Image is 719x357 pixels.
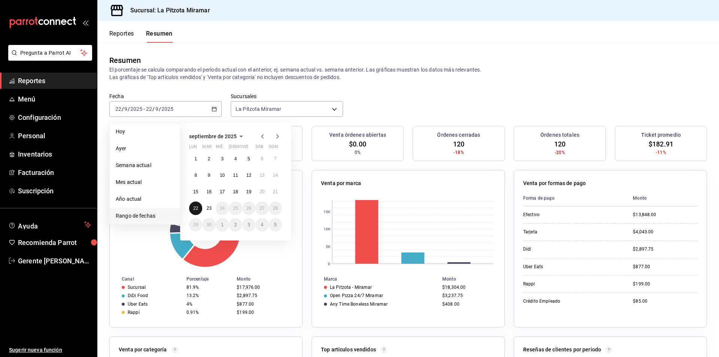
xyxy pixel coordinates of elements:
div: Efectivo [523,212,598,218]
th: Monto [234,275,302,283]
div: Resumen [109,55,141,66]
abbr: jueves [229,144,273,152]
abbr: 11 de septiembre de 2025 [233,173,238,178]
text: 10K [324,227,331,231]
th: Monto [627,190,698,206]
span: La Pitzota Miramar [236,105,281,113]
button: 4 de septiembre de 2025 [229,152,242,166]
h3: Ticket promedio [641,131,681,139]
abbr: 2 de octubre de 2025 [234,222,237,227]
abbr: 4 de octubre de 2025 [261,222,263,227]
span: Rango de fechas [116,212,174,220]
span: -20% [555,149,565,156]
input: -- [146,106,152,112]
button: 8 de septiembre de 2025 [189,169,202,182]
button: 5 de septiembre de 2025 [242,152,255,166]
div: $408.00 [442,302,492,307]
button: 17 de septiembre de 2025 [216,185,229,199]
abbr: 1 de octubre de 2025 [221,222,224,227]
button: open_drawer_menu [82,19,88,25]
span: 0% [355,149,361,156]
th: Marca [312,275,439,283]
abbr: lunes [189,144,197,152]
button: 6 de septiembre de 2025 [255,152,269,166]
button: 14 de septiembre de 2025 [269,169,282,182]
abbr: 26 de septiembre de 2025 [246,206,251,211]
button: 25 de septiembre de 2025 [229,202,242,215]
span: Pregunta a Parrot AI [20,49,81,57]
abbr: 13 de septiembre de 2025 [260,173,264,178]
abbr: 16 de septiembre de 2025 [206,189,211,194]
p: Venta por categoría [119,346,167,354]
abbr: 28 de septiembre de 2025 [273,206,278,211]
span: Personal [18,131,91,141]
span: / [159,106,161,112]
span: / [122,106,124,112]
span: Ayer [116,145,174,152]
abbr: 4 de septiembre de 2025 [234,156,237,161]
button: 29 de septiembre de 2025 [189,218,202,232]
input: -- [124,106,128,112]
span: - [143,106,145,112]
p: Venta por marca [321,179,361,187]
abbr: martes [202,144,211,152]
span: 120 [453,139,464,149]
div: Sucursal [128,285,146,290]
button: 11 de septiembre de 2025 [229,169,242,182]
button: 1 de octubre de 2025 [216,218,229,232]
button: 27 de septiembre de 2025 [255,202,269,215]
span: Facturación [18,167,91,178]
div: Open Pizza 24/7 Miramar [330,293,383,298]
button: 5 de octubre de 2025 [269,218,282,232]
div: $2,897.75 [237,293,290,298]
div: $17,976.00 [237,285,290,290]
button: 9 de septiembre de 2025 [202,169,215,182]
button: Resumen [146,30,173,43]
button: 3 de octubre de 2025 [242,218,255,232]
abbr: 9 de septiembre de 2025 [208,173,210,178]
div: $13,848.00 [633,212,698,218]
div: 13.2% [186,293,231,298]
span: 120 [554,139,565,149]
button: 2 de octubre de 2025 [229,218,242,232]
abbr: 2 de septiembre de 2025 [208,156,210,161]
div: Uber Eats [523,264,598,270]
span: Recomienda Parrot [18,238,91,248]
button: 1 de septiembre de 2025 [189,152,202,166]
span: Mes actual [116,178,174,186]
input: -- [115,106,122,112]
button: 30 de septiembre de 2025 [202,218,215,232]
abbr: viernes [242,144,248,152]
span: Menú [18,94,91,104]
span: / [128,106,130,112]
div: navigation tabs [109,30,173,43]
span: Hoy [116,128,174,136]
abbr: 5 de octubre de 2025 [274,222,277,227]
span: Año actual [116,195,174,203]
div: $3,237.75 [442,293,492,298]
div: Uber Eats [128,302,148,307]
th: Forma de pago [523,190,627,206]
abbr: 24 de septiembre de 2025 [220,206,225,211]
div: $877.00 [633,264,698,270]
button: 20 de septiembre de 2025 [255,185,269,199]
button: 13 de septiembre de 2025 [255,169,269,182]
button: 4 de octubre de 2025 [255,218,269,232]
span: Sugerir nueva función [9,346,91,354]
button: 28 de septiembre de 2025 [269,202,282,215]
div: $877.00 [237,302,290,307]
p: Top artículos vendidos [321,346,376,354]
div: 0.91% [186,310,231,315]
button: 12 de septiembre de 2025 [242,169,255,182]
button: 10 de septiembre de 2025 [216,169,229,182]
button: 21 de septiembre de 2025 [269,185,282,199]
label: Fecha [109,94,222,99]
h3: Sucursal: La Pitzota Miramar [124,6,210,15]
abbr: 22 de septiembre de 2025 [193,206,198,211]
abbr: 8 de septiembre de 2025 [194,173,197,178]
a: Pregunta a Parrot AI [5,54,92,62]
div: Any Time Boneless Miramar [330,302,388,307]
span: septiembre de 2025 [189,133,237,139]
span: Suscripción [18,186,91,196]
input: ---- [161,106,174,112]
